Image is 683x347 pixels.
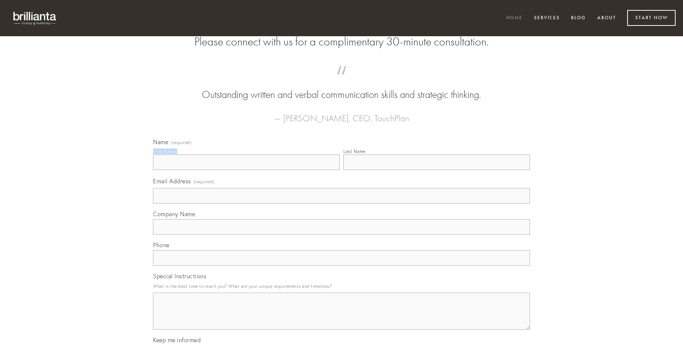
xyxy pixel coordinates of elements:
[7,7,63,29] img: brillianta - research, strategy, marketing
[153,138,168,146] span: Name
[153,281,530,291] p: What is the best time to reach you? What are your unique requirements and timelines?
[165,102,518,126] figcaption: — [PERSON_NAME], CEO, TouchPlan
[153,149,176,154] div: First Name
[153,210,195,218] span: Company Name
[165,73,518,102] blockquote: Outstanding written and verbal communication skills and strategic thinking.
[194,177,214,187] span: (required)
[153,177,191,185] span: Email Address
[165,73,518,88] span: “
[502,12,527,24] a: Home
[171,140,191,145] span: (required)
[529,12,565,24] a: Services
[153,272,206,280] span: Special Instructions
[153,336,201,344] span: Keep me informed
[592,12,621,24] a: About
[566,12,591,24] a: Blog
[343,149,366,154] div: Last Name
[153,241,170,249] span: Phone
[627,10,676,26] a: Start Now
[153,35,530,49] h2: Please connect with us for a complimentary 30-minute consultation.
